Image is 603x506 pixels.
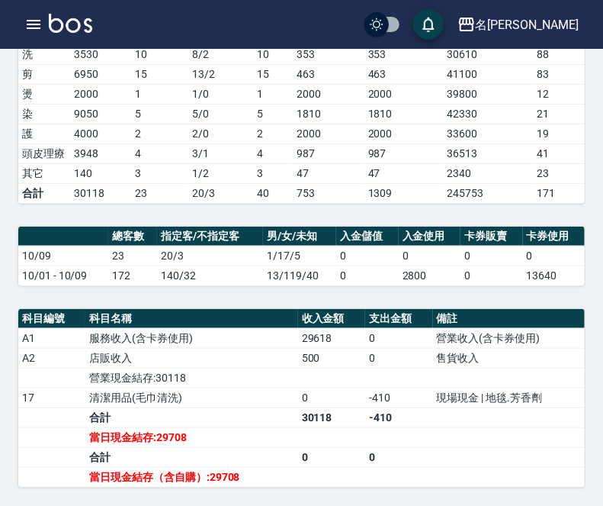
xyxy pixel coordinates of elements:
[188,124,253,143] td: 2 / 0
[131,163,189,183] td: 3
[443,124,533,143] td: 33600
[157,246,263,266] td: 20/3
[85,309,297,329] th: 科目名稱
[460,246,522,266] td: 0
[18,183,70,203] td: 合計
[399,227,460,247] th: 入金使用
[476,15,579,34] div: 名[PERSON_NAME]
[263,246,336,266] td: 1/17/5
[293,104,364,124] td: 1810
[364,143,444,163] td: 987
[18,104,70,124] td: 染
[70,84,131,104] td: 2000
[365,328,432,348] td: 0
[364,163,444,183] td: 47
[365,447,432,467] td: 0
[253,143,293,163] td: 4
[364,84,444,104] td: 2000
[293,163,364,183] td: 47
[443,44,533,64] td: 30610
[131,44,189,64] td: 10
[18,246,108,266] td: 10/09
[253,84,293,104] td: 1
[460,266,522,285] td: 0
[293,143,364,163] td: 987
[298,408,365,427] td: 30118
[364,124,444,143] td: 2000
[85,388,297,408] td: 清潔用品(毛巾清洗)
[85,427,297,447] td: 當日現金結存:29708
[433,348,585,368] td: 售貨收入
[433,309,585,329] th: 備註
[293,124,364,143] td: 2000
[263,227,336,247] th: 男/女/未知
[131,64,189,84] td: 15
[336,227,398,247] th: 入金儲值
[298,309,365,329] th: 收入金額
[18,124,70,143] td: 護
[443,143,533,163] td: 36513
[18,84,70,104] td: 燙
[364,44,444,64] td: 353
[451,9,585,40] button: 名[PERSON_NAME]
[18,44,70,64] td: 洗
[18,328,85,348] td: A1
[364,104,444,124] td: 1810
[108,227,157,247] th: 總客數
[131,183,189,203] td: 23
[188,44,253,64] td: 8 / 2
[18,348,85,368] td: A2
[253,104,293,124] td: 5
[85,328,297,348] td: 服務收入(含卡券使用)
[18,309,585,488] table: a dense table
[365,309,432,329] th: 支出金額
[523,266,585,285] td: 13640
[443,84,533,104] td: 39800
[443,183,533,203] td: 245753
[253,64,293,84] td: 15
[443,64,533,84] td: 41100
[253,44,293,64] td: 10
[70,104,131,124] td: 9050
[336,246,398,266] td: 0
[188,84,253,104] td: 1 / 0
[108,246,157,266] td: 23
[188,163,253,183] td: 1 / 2
[18,388,85,408] td: 17
[293,64,364,84] td: 463
[523,227,585,247] th: 卡券使用
[85,447,297,467] td: 合計
[263,266,336,285] td: 13/119/40
[18,266,108,285] td: 10/01 - 10/09
[70,183,131,203] td: 30118
[298,348,365,368] td: 500
[188,183,253,203] td: 20/3
[18,163,70,183] td: 其它
[70,163,131,183] td: 140
[433,328,585,348] td: 營業收入(含卡券使用)
[18,64,70,84] td: 剪
[188,104,253,124] td: 5 / 0
[253,124,293,143] td: 2
[188,143,253,163] td: 3 / 1
[85,348,297,368] td: 店販收入
[365,348,432,368] td: 0
[131,84,189,104] td: 1
[70,124,131,143] td: 4000
[365,388,432,408] td: -410
[108,266,157,285] td: 172
[253,183,293,203] td: 40
[18,143,70,163] td: 頭皮理療
[49,14,92,33] img: Logo
[298,447,365,467] td: 0
[131,104,189,124] td: 5
[70,143,131,163] td: 3948
[364,64,444,84] td: 463
[131,124,189,143] td: 2
[293,183,364,203] td: 753
[460,227,522,247] th: 卡券販賣
[70,64,131,84] td: 6950
[413,9,444,40] button: save
[157,266,263,285] td: 140/32
[364,183,444,203] td: 1309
